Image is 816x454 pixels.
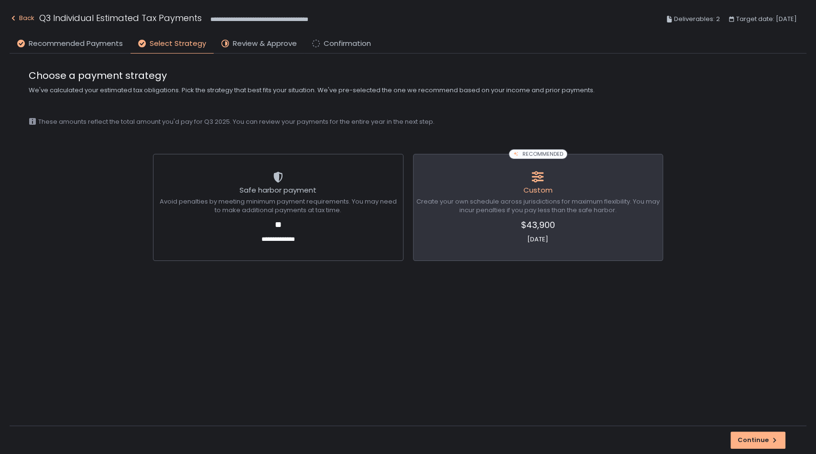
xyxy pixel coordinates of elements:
[736,13,797,25] span: Target date: [DATE]
[29,86,787,95] span: We've calculated your estimated tax obligations. Pick the strategy that best fits your situation....
[730,432,785,449] button: Continue
[29,69,787,82] span: Choose a payment strategy
[156,197,400,215] span: Avoid penalties by meeting minimum payment requirements. You may need to make additional payments...
[29,38,123,49] span: Recommended Payments
[416,197,660,215] span: Create your own schedule across jurisdictions for maximum flexibility. You may incur penalties if...
[522,151,563,158] span: RECOMMENDED
[324,38,371,49] span: Confirmation
[233,38,297,49] span: Review & Approve
[416,235,660,244] span: [DATE]
[38,118,435,126] span: These amounts reflect the total amount you'd pay for Q3 2025. You can review your payments for th...
[10,12,34,24] div: Back
[39,11,202,24] h1: Q3 Individual Estimated Tax Payments
[150,38,206,49] span: Select Strategy
[416,218,660,231] span: $43,900
[674,13,720,25] span: Deliverables: 2
[10,11,34,27] button: Back
[239,185,316,195] span: Safe harbor payment
[738,436,778,444] div: Continue
[523,185,553,195] span: Custom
